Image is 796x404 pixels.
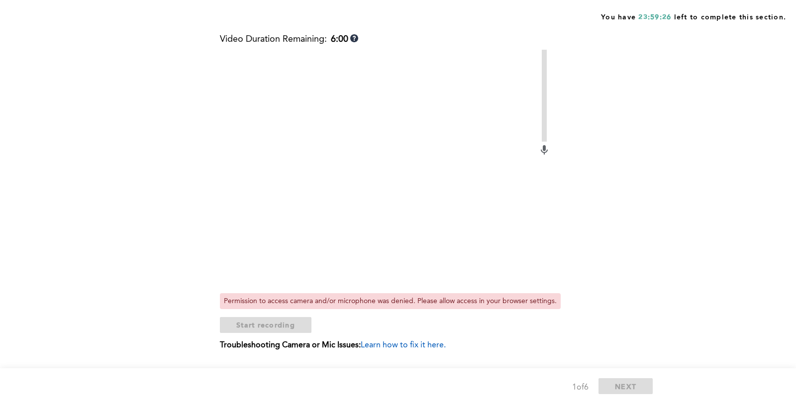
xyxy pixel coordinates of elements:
b: Troubleshooting Camera or Mic Issues: [220,341,361,349]
div: 1 of 6 [572,381,589,395]
button: Start recording [220,317,311,333]
div: Video Duration Remaining: [220,34,358,45]
button: NEXT [598,378,653,394]
span: Start recording [236,320,295,329]
span: NEXT [615,382,636,391]
span: 23:59:26 [638,14,671,21]
b: 6:00 [331,34,348,45]
span: Learn how to fix it here. [361,341,446,349]
div: Permission to access camera and/or microphone was denied. Please allow access in your browser set... [220,293,561,309]
span: You have left to complete this section. [601,10,786,22]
